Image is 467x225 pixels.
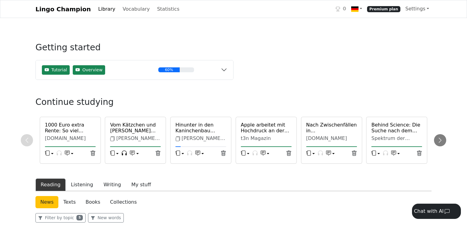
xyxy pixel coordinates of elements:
[110,122,161,134] a: Vom Kätzchen und [PERSON_NAME] ([PERSON_NAME] Märchen)
[414,208,443,215] div: Chat with AI
[105,196,142,208] a: Collections
[371,135,422,141] div: Spektrum der Wissenschaft
[155,3,182,15] a: Statistics
[35,3,91,15] a: Lingo Champion
[126,178,156,191] button: My stuff
[343,5,346,12] span: 0
[35,42,233,58] h3: Getting started
[96,3,118,15] a: Library
[58,196,81,208] a: Texts
[175,122,226,134] a: Hinunter in den Kaninchenbau ([PERSON_NAME]'s Abenteuer im [GEOGRAPHIC_DATA])
[306,122,357,134] a: Nach Zwischenfällen in [GEOGRAPHIC_DATA]: [PERSON_NAME] plant Drohnenabwehrzentrum
[158,67,180,72] div: 60%
[175,135,226,159] span: [PERSON_NAME]'s Abenteuer im Wunderland ([PERSON_NAME])
[45,135,96,141] div: [DOMAIN_NAME]
[88,213,124,223] button: New words
[76,215,83,220] span: 5
[51,67,67,73] span: Tutorial
[98,178,126,191] button: Writing
[36,60,233,80] button: TutorialOverview60%
[35,178,66,191] button: Reading
[367,6,401,12] span: Premium plan
[241,122,292,134] a: Apple arbeitet mit Hochdruck an der neuen Version von Siri: Diese App soll den Erfolg sicherstell...
[35,196,58,208] a: News
[35,213,86,223] button: Filter by topic5
[35,97,249,107] h3: Continue studying
[82,67,102,73] span: Overview
[371,122,422,134] a: Behind Science: Die Suche nach dem Nichts
[365,3,403,15] a: Premium plan
[351,5,359,13] img: de.svg
[73,65,105,75] button: Overview
[66,178,98,191] button: Listening
[81,196,105,208] a: Books
[403,3,432,15] a: Settings
[241,135,292,141] div: t3n Magazin
[333,3,348,15] a: 0
[405,6,425,12] span: Settings
[45,122,96,134] a: 1000 Euro extra Rente: So viel müssen 40-Jährige heute dafür sparen
[120,3,152,15] a: Vocabulary
[110,135,160,147] span: [PERSON_NAME] Märchen
[412,204,461,219] button: Chat with AI
[42,65,70,75] button: Tutorial
[306,135,357,141] div: [DOMAIN_NAME]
